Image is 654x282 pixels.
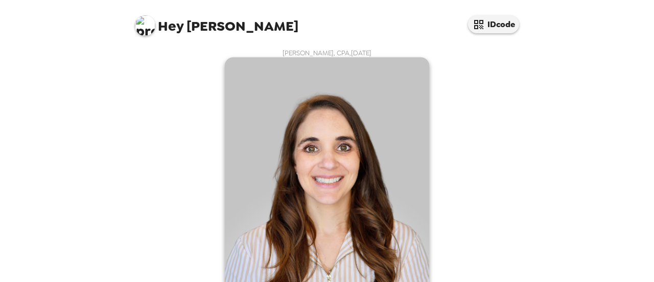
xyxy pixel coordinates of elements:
span: [PERSON_NAME], CPA , [DATE] [283,49,371,57]
span: [PERSON_NAME] [135,10,298,33]
span: Hey [158,17,183,35]
button: IDcode [468,15,519,33]
img: profile pic [135,15,155,36]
